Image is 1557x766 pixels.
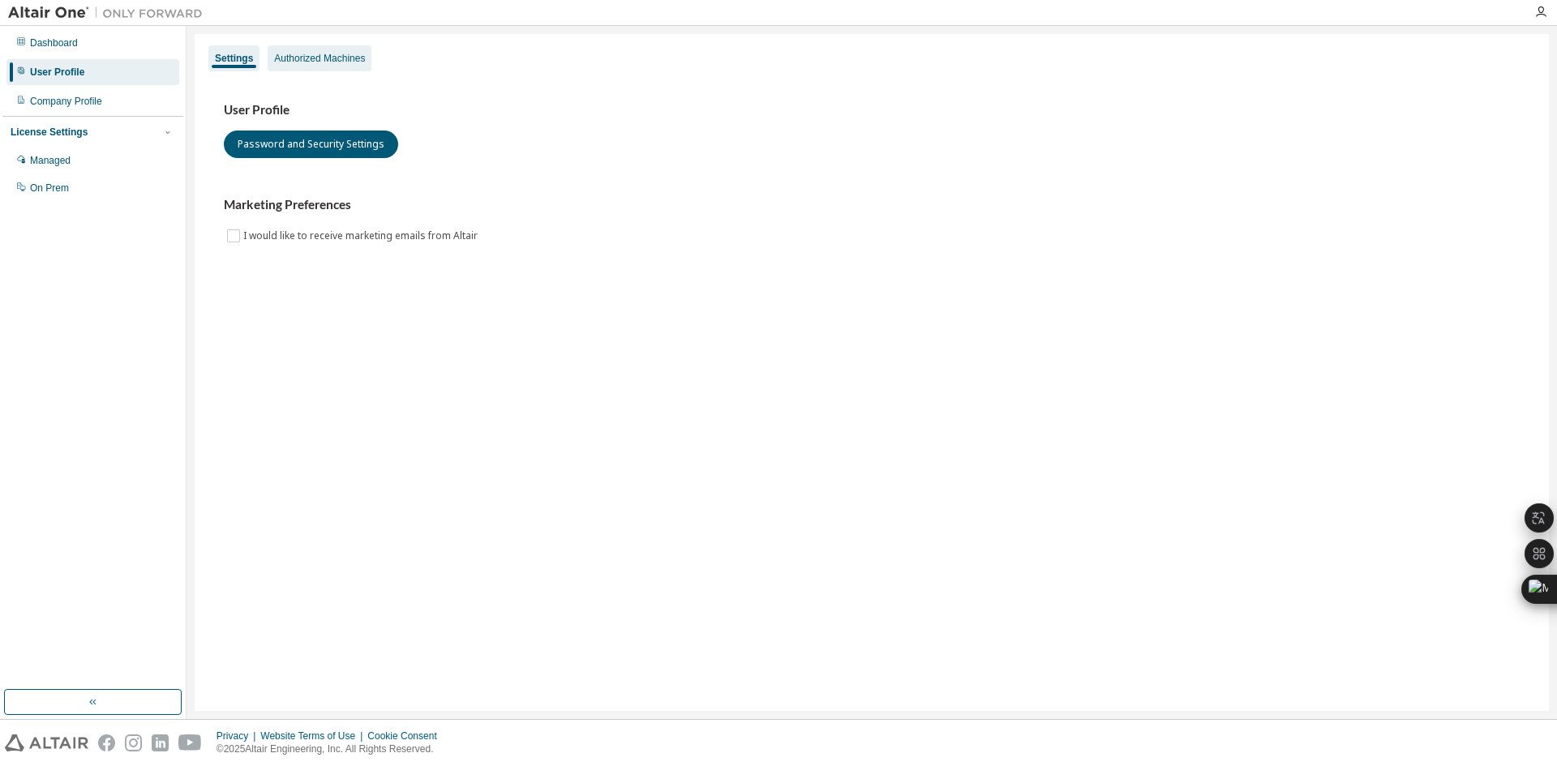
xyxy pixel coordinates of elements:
[11,126,88,139] div: License Settings
[125,734,142,751] img: instagram.svg
[215,52,253,65] div: Settings
[152,734,169,751] img: linkedin.svg
[224,131,398,158] button: Password and Security Settings
[30,182,69,195] div: On Prem
[8,5,211,21] img: Altair One
[260,730,367,742] div: Website Terms of Use
[30,95,102,108] div: Company Profile
[243,226,481,246] label: I would like to receive marketing emails from Altair
[30,66,84,79] div: User Profile
[224,102,1520,118] h3: User Profile
[224,197,1520,213] h3: Marketing Preferences
[178,734,202,751] img: youtube.svg
[5,734,88,751] img: altair_logo.svg
[30,36,78,49] div: Dashboard
[30,154,71,167] div: Managed
[217,742,447,756] p: © 2025 Altair Engineering, Inc. All Rights Reserved.
[98,734,115,751] img: facebook.svg
[274,52,365,65] div: Authorized Machines
[217,730,260,742] div: Privacy
[367,730,446,742] div: Cookie Consent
